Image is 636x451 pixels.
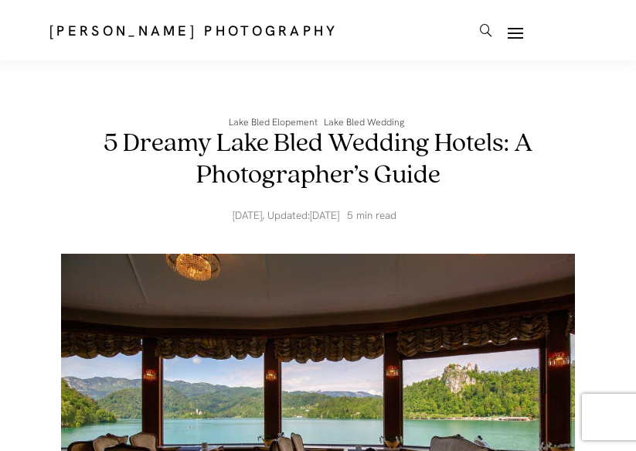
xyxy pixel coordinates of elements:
[233,208,262,222] time: [DATE]
[49,20,338,41] a: [PERSON_NAME] Photography
[61,128,576,191] h1: 5 Dreamy Lake Bled Wedding Hotels: A Photographer’s Guide
[472,16,500,44] a: icon-magnifying-glass34
[347,207,396,223] span: 5 min read
[310,208,339,222] time: [DATE]
[321,116,407,128] a: Lake Bled Wedding
[233,207,339,223] span: , Updated:
[229,116,321,128] a: Lake Bled Elopement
